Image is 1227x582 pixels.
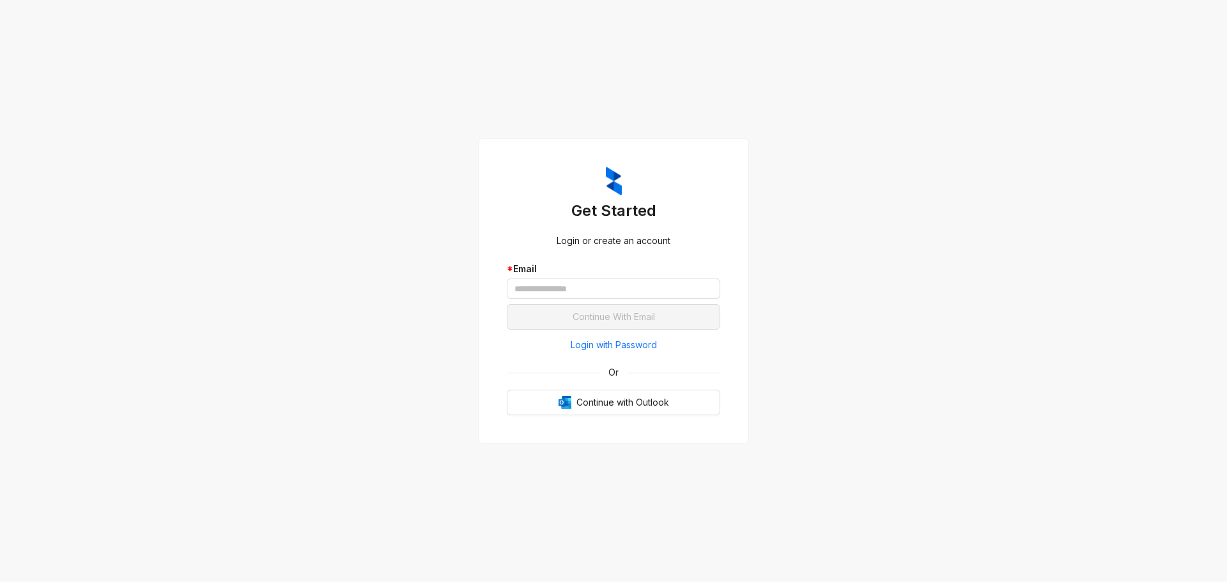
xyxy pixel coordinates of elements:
[507,335,720,355] button: Login with Password
[559,396,571,409] img: Outlook
[507,201,720,221] h3: Get Started
[507,262,720,276] div: Email
[507,304,720,330] button: Continue With Email
[599,365,628,379] span: Or
[576,395,669,410] span: Continue with Outlook
[507,234,720,248] div: Login or create an account
[606,167,622,196] img: ZumaIcon
[507,390,720,415] button: OutlookContinue with Outlook
[571,338,657,352] span: Login with Password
